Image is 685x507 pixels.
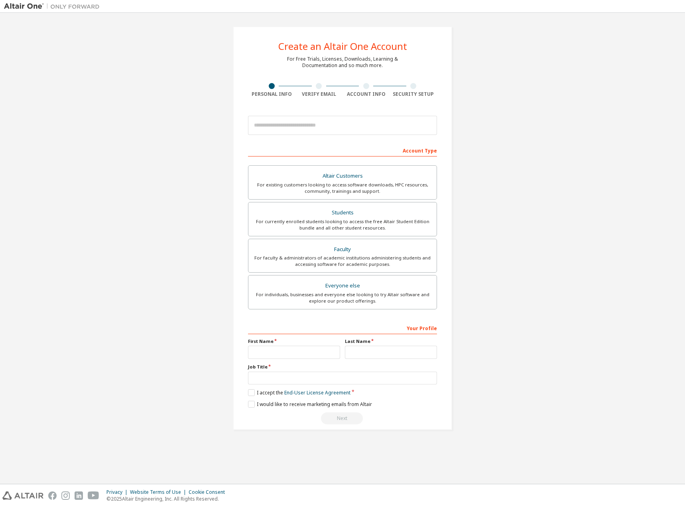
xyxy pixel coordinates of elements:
img: altair_logo.svg [2,491,43,500]
img: instagram.svg [61,491,70,500]
img: Altair One [4,2,104,10]
label: I would like to receive marketing emails from Altair [248,401,372,408]
div: Create an Altair One Account [278,42,407,51]
div: Students [253,207,432,218]
label: Last Name [345,338,437,345]
div: Cookie Consent [189,489,230,495]
a: End-User License Agreement [284,389,350,396]
div: Privacy [106,489,130,495]
div: Account Type [248,144,437,156]
label: First Name [248,338,340,345]
label: I accept the [248,389,350,396]
div: For existing customers looking to access software downloads, HPC resources, community, trainings ... [253,182,432,194]
p: © 2025 Altair Engineering, Inc. All Rights Reserved. [106,495,230,502]
div: Personal Info [248,91,295,97]
img: linkedin.svg [75,491,83,500]
div: Account Info [342,91,390,97]
div: For Free Trials, Licenses, Downloads, Learning & Documentation and so much more. [287,56,398,69]
div: For individuals, businesses and everyone else looking to try Altair software and explore our prod... [253,291,432,304]
div: Faculty [253,244,432,255]
div: Everyone else [253,280,432,291]
div: Read and acccept EULA to continue [248,412,437,424]
div: Security Setup [390,91,437,97]
div: For faculty & administrators of academic institutions administering students and accessing softwa... [253,255,432,267]
div: For currently enrolled students looking to access the free Altair Student Edition bundle and all ... [253,218,432,231]
img: youtube.svg [88,491,99,500]
img: facebook.svg [48,491,57,500]
label: Job Title [248,364,437,370]
div: Verify Email [295,91,343,97]
div: Your Profile [248,321,437,334]
div: Website Terms of Use [130,489,189,495]
div: Altair Customers [253,170,432,182]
